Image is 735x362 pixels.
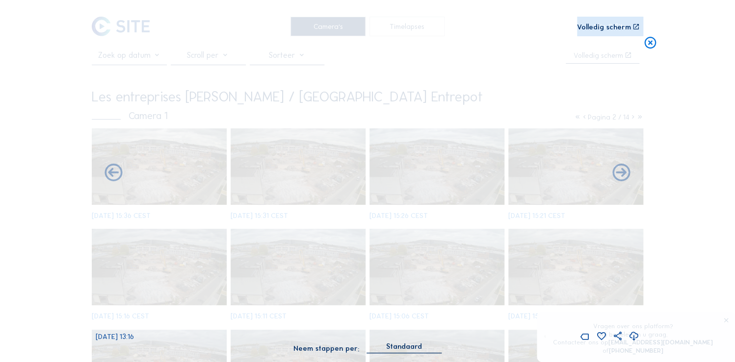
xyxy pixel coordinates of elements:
div: Neem stappen per: [293,345,359,352]
div: Standaard [367,342,442,353]
i: Back [611,163,632,184]
i: Forward [103,163,124,184]
div: Standaard [386,342,422,351]
div: Volledig scherm [577,24,631,30]
span: [DATE] 13:16 [96,332,134,341]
